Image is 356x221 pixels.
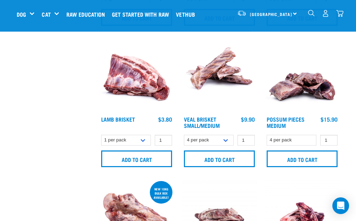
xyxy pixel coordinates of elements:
input: Add to cart [101,150,172,167]
div: new 10kg bulk box available! [150,184,172,203]
input: 1 [320,135,338,146]
input: Add to cart [184,150,255,167]
span: [GEOGRAPHIC_DATA] [250,13,292,15]
input: 1 [237,135,255,146]
a: Possum Pieces Medium [267,117,305,127]
img: home-icon@2x.png [336,10,343,17]
a: Raw Education [65,0,110,28]
div: Open Intercom Messenger [332,197,349,214]
a: Get started with Raw [110,0,174,28]
a: Dog [17,10,26,18]
div: $3.80 [158,116,172,122]
a: Veal Brisket Small/Medium [184,117,220,127]
img: user.png [322,10,329,17]
img: 1207 Veal Brisket 4pp 01 [182,38,257,113]
img: home-icon-1@2x.png [308,10,315,16]
img: 1203 Possum Pieces Medium 01 [265,38,339,113]
input: 1 [155,135,172,146]
a: Vethub [174,0,200,28]
a: Cat [42,10,50,18]
input: Add to cart [267,150,338,167]
img: 1240 Lamb Brisket Pieces 01 [99,38,174,113]
img: van-moving.png [237,10,246,16]
div: $15.90 [321,116,338,122]
a: Lamb Brisket [101,117,135,121]
div: $9.90 [241,116,255,122]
